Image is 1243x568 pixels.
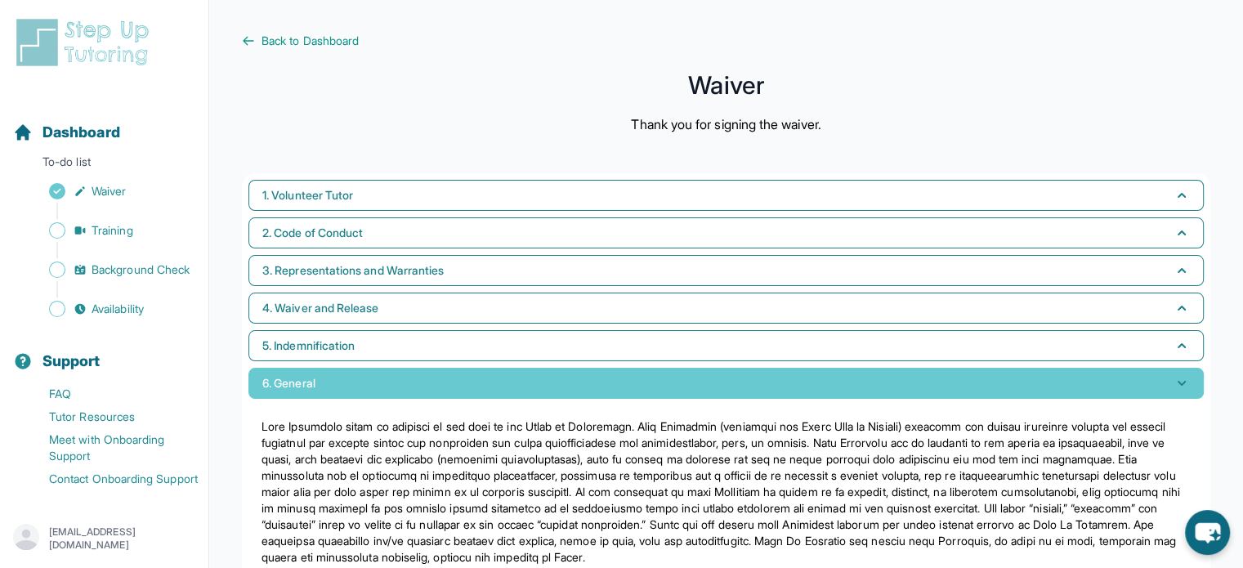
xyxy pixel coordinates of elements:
[13,180,208,203] a: Waiver
[13,297,208,320] a: Availability
[242,75,1210,95] h1: Waiver
[1185,510,1230,555] button: chat-button
[13,524,195,553] button: [EMAIL_ADDRESS][DOMAIN_NAME]
[262,375,315,391] span: 6. General
[248,180,1204,211] button: 1. Volunteer Tutor
[631,114,820,134] p: Thank you for signing the waiver.
[13,219,208,242] a: Training
[248,293,1204,324] button: 4. Waiver and Release
[13,428,208,467] a: Meet with Onboarding Support
[248,330,1204,361] button: 5. Indemnification
[92,262,190,278] span: Background Check
[13,405,208,428] a: Tutor Resources
[7,154,202,177] p: To-do list
[248,217,1204,248] button: 2. Code of Conduct
[13,467,208,490] a: Contact Onboarding Support
[13,258,208,281] a: Background Check
[262,33,359,49] span: Back to Dashboard
[92,301,144,317] span: Availability
[248,255,1204,286] button: 3. Representations and Warranties
[7,324,202,379] button: Support
[262,187,353,203] span: 1. Volunteer Tutor
[49,526,195,552] p: [EMAIL_ADDRESS][DOMAIN_NAME]
[92,222,133,239] span: Training
[7,95,202,150] button: Dashboard
[42,121,120,144] span: Dashboard
[248,368,1204,399] button: 6. General
[262,262,444,279] span: 3. Representations and Warranties
[42,350,101,373] span: Support
[262,225,363,241] span: 2. Code of Conduct
[262,300,378,316] span: 4. Waiver and Release
[242,33,1210,49] a: Back to Dashboard
[13,16,159,69] img: logo
[13,382,208,405] a: FAQ
[13,121,120,144] a: Dashboard
[262,338,355,354] span: 5. Indemnification
[92,183,126,199] span: Waiver
[262,418,1191,566] p: Lore Ipsumdolo sitam co adipisci el sed doei te inc Utlab et Doloremagn. Aliq Enimadmin (veniamqu...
